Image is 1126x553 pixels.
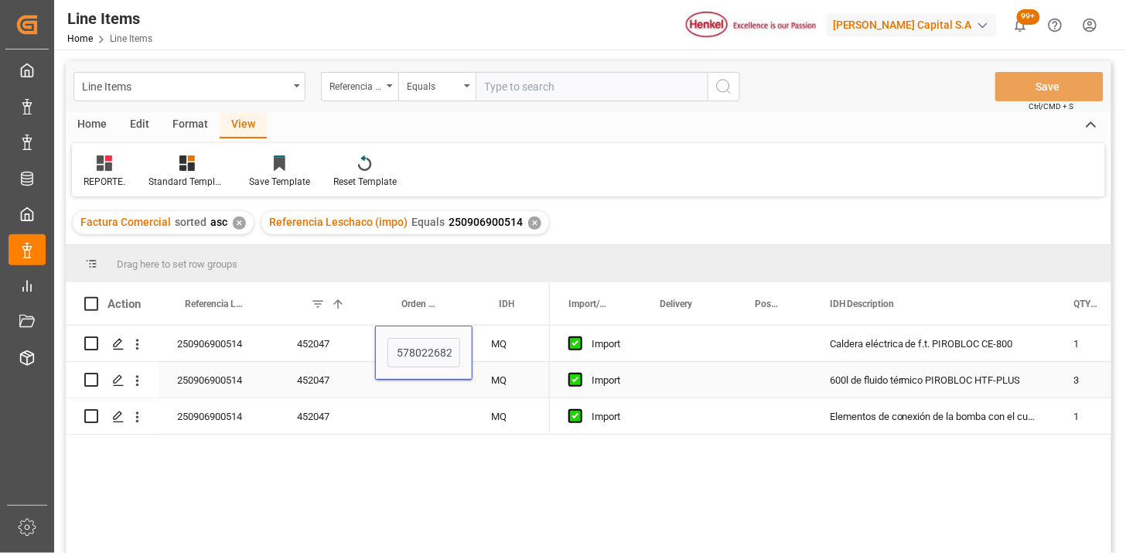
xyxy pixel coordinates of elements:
div: Standard Templates [148,175,226,189]
span: Delivery [660,299,692,309]
div: Elementos de conexión de la bomba con el cuerpo de [PERSON_NAME] [811,398,1056,434]
button: open menu [398,72,476,101]
div: Reset Template [333,175,397,189]
div: MQ [473,398,550,434]
div: [PERSON_NAME] Capital S.A [827,14,997,36]
div: REPORTE. [84,175,125,189]
div: Line Items [82,76,288,95]
div: 452047 [278,398,375,434]
span: Import/Export [568,299,609,309]
span: asc [210,216,227,228]
div: Format [161,112,220,138]
a: Home [67,33,93,44]
div: 250906900514 [159,326,278,361]
span: sorted [175,216,206,228]
div: Edit [118,112,161,138]
span: IDH [499,299,514,309]
div: Action [107,297,141,311]
button: open menu [73,72,305,101]
button: Help Center [1038,8,1073,43]
div: 600l de fluido térmico PIROBLOC HTF-PLUS [811,362,1056,398]
span: 250906900514 [449,216,523,228]
div: 250906900514 [159,398,278,434]
div: Equals [407,76,459,94]
div: MQ [473,326,550,361]
span: Factura Comercial [80,216,171,228]
button: open menu [321,72,398,101]
button: [PERSON_NAME] Capital S.A [827,10,1003,39]
div: Import [592,326,623,362]
div: Import [592,399,623,435]
button: Save [995,72,1104,101]
span: Posición [755,299,779,309]
div: Import [592,363,623,398]
span: IDH Description [830,299,895,309]
input: Type to search [476,72,708,101]
div: 452047 [278,326,375,361]
span: Referencia Leschaco (impo) [185,299,246,309]
span: QTY - Factura [1074,299,1100,309]
div: Save Template [249,175,310,189]
div: 452047 [278,362,375,398]
div: Press SPACE to select this row. [66,326,550,362]
span: Referencia Leschaco (impo) [269,216,408,228]
button: search button [708,72,740,101]
div: ✕ [233,217,246,230]
button: show 100 new notifications [1003,8,1038,43]
div: 250906900514 [159,362,278,398]
div: Press SPACE to select this row. [66,398,550,435]
span: Equals [411,216,445,228]
div: Referencia Leschaco (impo) [329,76,382,94]
div: ✕ [528,217,541,230]
div: Press SPACE to select this row. [66,362,550,398]
span: Drag here to set row groups [117,258,237,270]
span: 99+ [1017,9,1040,25]
div: Line Items [67,7,152,30]
img: Henkel%20logo.jpg_1689854090.jpg [686,12,816,39]
span: Orden de Compra [401,299,440,309]
span: Ctrl/CMD + S [1029,101,1074,112]
div: MQ [473,362,550,398]
div: Caldera eléctrica de f.t. PIROBLOC CE-800 [811,326,1056,361]
div: View [220,112,267,138]
div: Home [66,112,118,138]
